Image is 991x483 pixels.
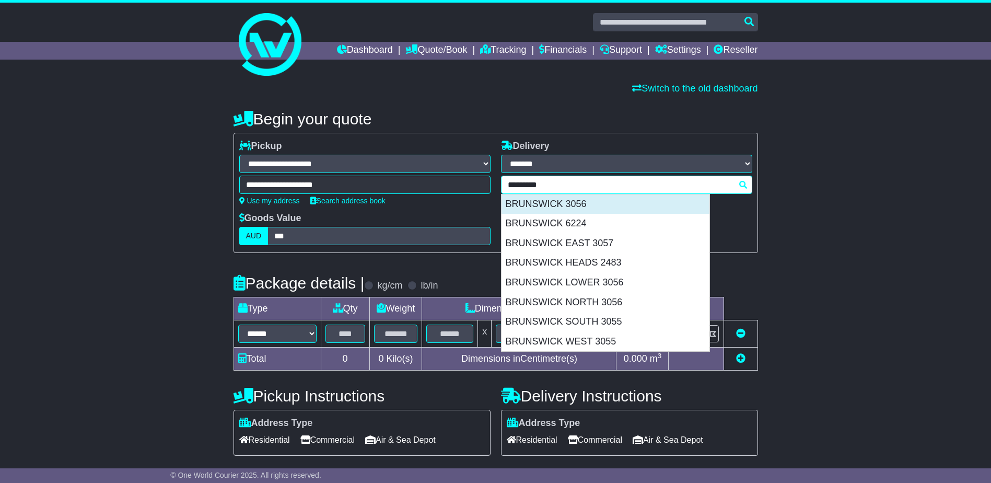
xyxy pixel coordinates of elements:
[539,42,587,60] a: Financials
[421,280,438,292] label: lb/in
[239,227,269,245] label: AUD
[478,320,492,348] td: x
[378,353,383,364] span: 0
[234,110,758,128] h4: Begin your quote
[239,141,282,152] label: Pickup
[507,418,580,429] label: Address Type
[369,348,422,371] td: Kilo(s)
[234,274,365,292] h4: Package details |
[736,353,745,364] a: Add new item
[239,418,313,429] label: Address Type
[501,176,752,194] typeahead: Please provide city
[239,432,290,448] span: Residential
[507,432,557,448] span: Residential
[736,328,745,339] a: Remove this item
[321,297,369,320] td: Qty
[632,83,757,94] a: Switch to the old dashboard
[501,387,758,405] h4: Delivery Instructions
[502,312,709,332] div: BRUNSWICK SOUTH 3055
[422,297,616,320] td: Dimensions (L x W x H)
[502,293,709,313] div: BRUNSWICK NORTH 3056
[300,432,355,448] span: Commercial
[502,214,709,234] div: BRUNSWICK 6224
[624,353,647,364] span: 0.000
[650,353,662,364] span: m
[422,348,616,371] td: Dimensions in Centimetre(s)
[337,42,393,60] a: Dashboard
[239,213,301,224] label: Goods Value
[234,387,491,405] h4: Pickup Instructions
[714,42,757,60] a: Reseller
[655,42,701,60] a: Settings
[502,253,709,273] div: BRUNSWICK HEADS 2483
[502,234,709,254] div: BRUNSWICK EAST 3057
[310,197,386,205] a: Search address book
[480,42,526,60] a: Tracking
[502,273,709,293] div: BRUNSWICK LOWER 3056
[321,348,369,371] td: 0
[405,42,467,60] a: Quote/Book
[377,280,402,292] label: kg/cm
[501,141,550,152] label: Delivery
[239,197,300,205] a: Use my address
[658,352,662,360] sup: 3
[234,348,321,371] td: Total
[600,42,642,60] a: Support
[568,432,622,448] span: Commercial
[170,471,321,479] span: © One World Courier 2025. All rights reserved.
[502,332,709,352] div: BRUNSWICK WEST 3055
[234,297,321,320] td: Type
[633,432,703,448] span: Air & Sea Depot
[369,297,422,320] td: Weight
[502,194,709,214] div: BRUNSWICK 3056
[365,432,436,448] span: Air & Sea Depot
